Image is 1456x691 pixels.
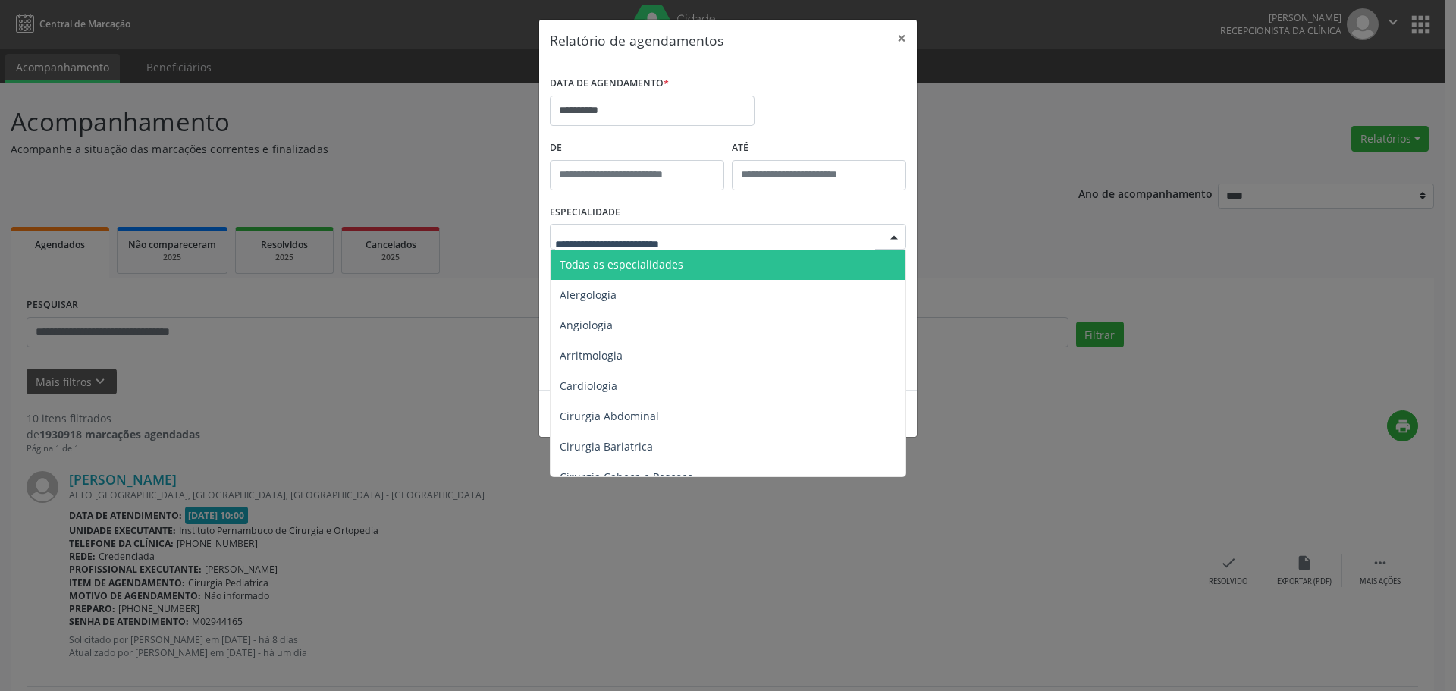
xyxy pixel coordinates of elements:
span: Todas as especialidades [560,257,683,272]
label: ESPECIALIDADE [550,201,620,225]
span: Arritmologia [560,348,623,363]
label: De [550,137,724,160]
label: DATA DE AGENDAMENTO [550,72,669,96]
h5: Relatório de agendamentos [550,30,723,50]
span: Cirurgia Abdominal [560,409,659,423]
button: Close [886,20,917,57]
span: Cirurgia Bariatrica [560,439,653,454]
label: ATÉ [732,137,906,160]
span: Angiologia [560,318,613,332]
span: Alergologia [560,287,617,302]
span: Cardiologia [560,378,617,393]
span: Cirurgia Cabeça e Pescoço [560,470,693,484]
